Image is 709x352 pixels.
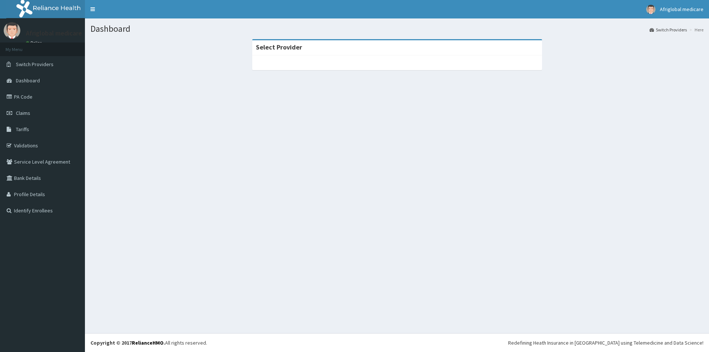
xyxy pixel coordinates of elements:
[256,43,302,51] strong: Select Provider
[26,30,82,37] p: Afriglobal medicare
[4,22,20,39] img: User Image
[26,40,44,45] a: Online
[90,339,165,346] strong: Copyright © 2017 .
[85,333,709,352] footer: All rights reserved.
[508,339,703,346] div: Redefining Heath Insurance in [GEOGRAPHIC_DATA] using Telemedicine and Data Science!
[16,110,30,116] span: Claims
[650,27,687,33] a: Switch Providers
[16,61,54,68] span: Switch Providers
[132,339,164,346] a: RelianceHMO
[646,5,655,14] img: User Image
[16,126,29,133] span: Tariffs
[16,77,40,84] span: Dashboard
[688,27,703,33] li: Here
[660,6,703,13] span: Afriglobal medicare
[90,24,703,34] h1: Dashboard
